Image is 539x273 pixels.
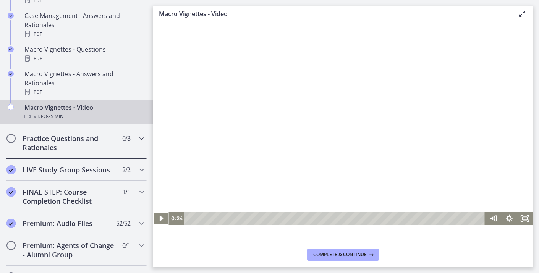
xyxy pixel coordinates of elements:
[24,88,144,97] div: PDF
[8,46,14,52] i: Completed
[23,219,116,228] h2: Premium: Audio Files
[122,134,130,143] span: 0 / 8
[24,45,144,63] div: Macro Vignettes - Questions
[153,22,533,240] iframe: To enrich screen reader interactions, please activate Accessibility in Grammarly extension settings
[24,69,144,97] div: Macro Vignettes - Answers and Rationales
[122,241,130,250] span: 0 / 1
[116,219,130,228] span: 52 / 52
[24,112,144,121] div: Video
[24,54,144,63] div: PDF
[122,165,130,174] span: 2 / 2
[23,241,116,259] h2: Premium: Agents of Change - Alumni Group
[313,252,367,258] span: Complete & continue
[23,134,116,152] h2: Practice Questions and Rationales
[159,9,505,18] h3: Macro Vignettes - Video
[23,165,116,174] h2: LIVE Study Group Sessions
[6,187,16,197] i: Completed
[6,165,16,174] i: Completed
[47,112,63,121] span: · 35 min
[24,103,144,121] div: Macro Vignettes - Video
[8,13,14,19] i: Completed
[8,71,14,77] i: Completed
[24,29,144,39] div: PDF
[23,187,116,206] h2: FINAL STEP: Course Completion Checklist
[6,219,16,228] i: Completed
[24,11,144,39] div: Case Management - Answers and Rationales
[307,249,379,261] button: Complete & continue
[333,190,348,203] button: Mute
[364,190,380,203] button: Fullscreen
[348,190,364,203] button: Show settings menu
[122,187,130,197] span: 1 / 1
